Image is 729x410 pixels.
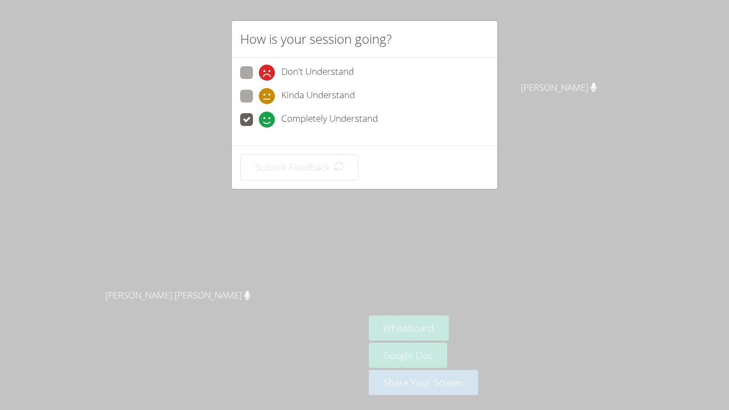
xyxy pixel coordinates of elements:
[281,88,355,104] span: Kinda Understand
[281,65,354,81] span: Don't Understand
[240,154,359,180] button: Submit Feedback
[281,112,378,128] span: Completely Understand
[240,29,392,49] h2: How is your session going?
[255,161,330,174] span: Submit Feedback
